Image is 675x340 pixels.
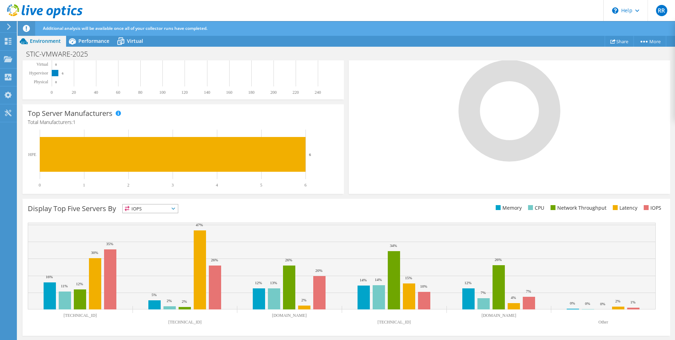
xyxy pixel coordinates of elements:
h3: Top Server Manufacturers [28,110,112,117]
text: 2% [182,299,187,303]
a: More [634,36,666,47]
text: 15% [405,276,412,280]
text: 12% [76,282,83,286]
text: [TECHNICAL_ID] [64,313,97,318]
text: 2% [167,299,172,303]
h1: STIC-VMWARE-2025 [23,50,99,58]
text: 2% [301,298,307,302]
text: 0 [39,183,41,188]
text: 120 [181,90,188,95]
text: 1% [630,300,636,304]
text: Hypervisor [29,71,48,76]
li: CPU [526,204,544,212]
text: 14% [360,278,367,282]
text: 0% [600,302,605,306]
text: 200 [270,90,277,95]
span: Additional analysis will be available once all of your collector runs have completed. [43,25,207,31]
text: 240 [315,90,321,95]
text: 12% [255,281,262,285]
text: [DOMAIN_NAME] [272,313,307,318]
text: 40 [94,90,98,95]
text: 160 [226,90,232,95]
h4: Total Manufacturers: [28,118,339,126]
text: [TECHNICAL_ID] [168,320,202,325]
text: 100 [159,90,166,95]
text: 0% [585,301,590,306]
span: Performance [78,38,109,44]
text: 1 [83,183,85,188]
text: 2% [615,299,621,303]
text: 220 [292,90,299,95]
text: 35% [106,242,113,246]
text: 3 [172,183,174,188]
text: 30% [91,250,98,255]
text: 2 [127,183,129,188]
text: 13% [270,281,277,285]
span: 1 [73,119,76,125]
text: 12% [464,281,471,285]
text: 6 [62,72,64,75]
text: 26% [495,257,502,262]
text: 20% [315,268,322,273]
text: 11% [61,284,68,288]
a: Share [605,36,634,47]
text: 26% [285,258,292,262]
text: 5 [260,183,262,188]
span: Environment [30,38,61,44]
span: Virtual [127,38,143,44]
text: 10% [420,284,427,288]
text: 34% [390,243,397,248]
text: 140 [204,90,210,95]
text: Virtual [37,62,49,67]
li: Network Throughput [549,204,606,212]
text: HPE [28,152,36,157]
text: Other [598,320,608,325]
li: Latency [611,204,637,212]
text: 47% [196,223,203,227]
li: IOPS [642,204,661,212]
text: 0 [55,80,57,84]
text: 6 [304,183,307,188]
text: 60 [116,90,120,95]
text: 7% [526,289,531,293]
text: Physical [34,79,48,84]
span: RR [656,5,667,16]
text: 180 [248,90,255,95]
text: 7% [481,290,486,295]
text: 80 [138,90,142,95]
text: 16% [46,275,53,279]
text: 5% [152,293,157,297]
text: 4% [511,295,516,300]
text: 20 [72,90,76,95]
text: 14% [375,277,382,282]
text: 0 [51,90,53,95]
text: 4 [216,183,218,188]
text: [TECHNICAL_ID] [378,320,411,325]
text: 0% [570,301,575,305]
span: IOPS [123,204,178,213]
text: 0 [55,63,57,66]
svg: \n [612,7,618,14]
text: 26% [211,258,218,262]
text: 6 [309,152,311,157]
li: Memory [494,204,522,212]
text: [DOMAIN_NAME] [482,313,516,318]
